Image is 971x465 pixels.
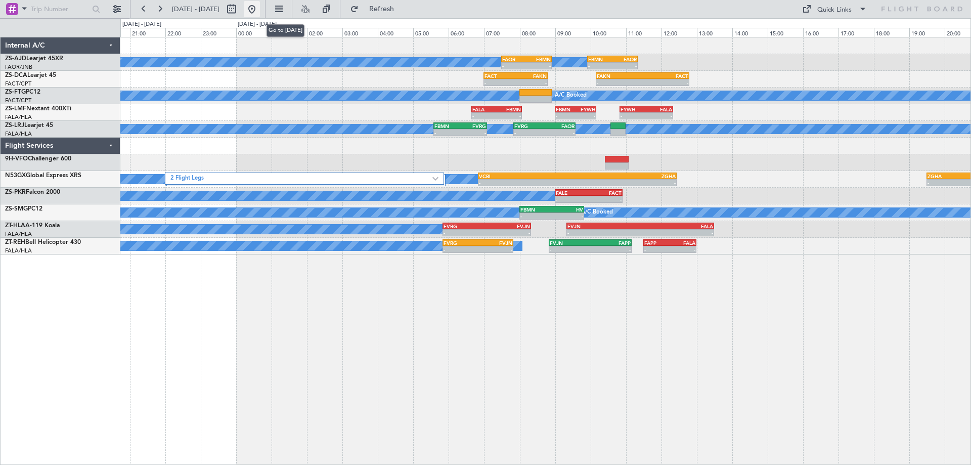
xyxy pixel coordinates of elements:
[581,205,613,220] div: A/C Booked
[413,28,449,37] div: 05:00
[612,56,637,62] div: FAOR
[472,106,497,112] div: FALA
[640,230,713,236] div: -
[487,230,531,236] div: -
[484,73,515,79] div: FACT
[640,223,713,229] div: FALA
[590,240,631,246] div: FAPP
[201,28,236,37] div: 23:00
[644,240,670,246] div: FAPP
[5,63,32,71] a: FAOR/JNB
[526,63,551,69] div: -
[670,246,696,252] div: -
[170,175,432,183] label: 2 Flight Legs
[514,123,545,129] div: FVRG
[555,28,591,37] div: 09:00
[567,230,640,236] div: -
[520,213,552,219] div: -
[5,173,81,179] a: N53GXGlobal Express XRS
[576,113,595,119] div: -
[478,240,512,246] div: FVJN
[487,223,531,229] div: FVJN
[5,223,60,229] a: ZT-HLAA-119 Koala
[236,28,272,37] div: 00:00
[550,240,590,246] div: FVJN
[5,89,40,95] a: ZS-FTGPC12
[5,247,32,255] a: FALA/HLA
[497,106,521,112] div: FBMN
[670,240,696,246] div: FALA
[479,173,577,179] div: VCBI
[5,189,26,195] span: ZS-PKR
[460,130,486,136] div: -
[5,206,28,212] span: ZS-SMG
[928,173,966,179] div: ZGHA
[378,28,413,37] div: 04:00
[307,28,342,37] div: 02:00
[478,246,512,252] div: -
[172,5,219,14] span: [DATE] - [DATE]
[874,28,909,37] div: 18:00
[5,80,31,88] a: FACT/CPT
[31,2,89,17] input: Trip Number
[5,72,56,78] a: ZS-DCALearjet 45
[361,6,403,13] span: Refresh
[5,223,25,229] span: ZT-HLA
[345,1,406,17] button: Refresh
[122,20,161,29] div: [DATE] - [DATE]
[552,206,583,213] div: HV
[544,130,575,136] div: -
[590,246,631,252] div: -
[5,189,60,195] a: ZS-PKRFalcon 2000
[165,28,201,37] div: 22:00
[526,56,551,62] div: FBMN
[479,180,577,186] div: -
[514,130,545,136] div: -
[697,28,732,37] div: 13:00
[502,63,526,69] div: -
[516,79,547,86] div: -
[626,28,661,37] div: 11:00
[817,5,852,15] div: Quick Links
[621,106,646,112] div: FYWH
[643,73,688,79] div: FACT
[5,230,32,238] a: FALA/HLA
[444,223,487,229] div: FVRG
[928,180,966,186] div: -
[661,28,697,37] div: 12:00
[556,113,576,119] div: -
[556,190,589,196] div: FALE
[5,56,26,62] span: ZS-AJD
[5,130,32,138] a: FALA/HLA
[5,156,28,162] span: 9H-VFO
[732,28,768,37] div: 14:00
[597,79,642,86] div: -
[589,196,622,202] div: -
[555,88,587,103] div: A/C Booked
[768,28,803,37] div: 15:00
[5,113,32,121] a: FALA/HLA
[267,24,304,37] div: Go to [DATE]
[644,246,670,252] div: -
[5,106,26,112] span: ZS-LMF
[5,56,63,62] a: ZS-AJDLearjet 45XR
[556,106,576,112] div: FBMN
[5,206,42,212] a: ZS-SMGPC12
[5,72,27,78] span: ZS-DCA
[5,156,71,162] a: 9H-VFOChallenger 600
[497,113,521,119] div: -
[646,113,672,119] div: -
[577,173,675,179] div: ZGHA
[472,113,497,119] div: -
[238,20,277,29] div: [DATE] - [DATE]
[544,123,575,129] div: FAOR
[576,106,595,112] div: FYWH
[567,223,640,229] div: FVJN
[550,246,590,252] div: -
[520,28,555,37] div: 08:00
[444,230,487,236] div: -
[502,56,526,62] div: FAOR
[909,28,945,37] div: 19:00
[5,122,24,129] span: ZS-LRJ
[5,106,71,112] a: ZS-LMFNextant 400XTi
